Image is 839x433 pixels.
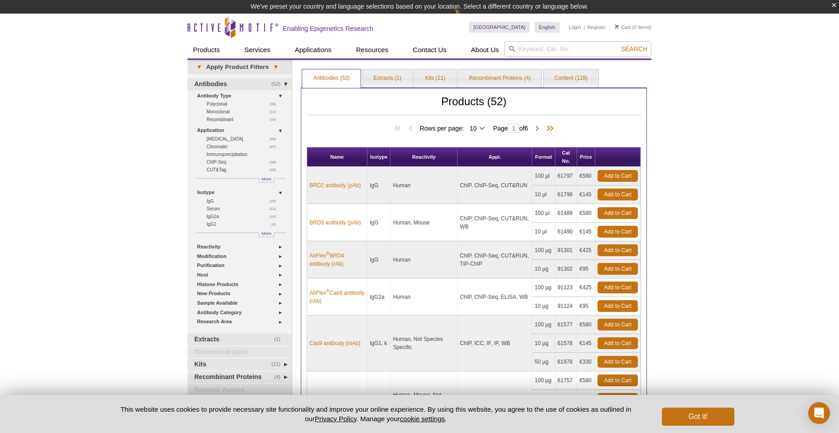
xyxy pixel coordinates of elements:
a: Modification [197,252,286,261]
a: Privacy Policy [315,415,357,423]
td: ChIP, ChIP-Seq, ELISA, WB [458,278,532,316]
span: Next Page [533,124,542,133]
img: Change Here [454,7,478,28]
td: €580 [577,204,595,223]
th: Price [577,147,595,167]
a: Extracts (1) [363,69,412,88]
span: Previous Page [406,124,415,133]
td: IgG2a [367,278,391,316]
td: €580 [577,316,595,334]
a: Products [188,41,225,58]
a: Antibodies (52) [302,69,361,88]
a: English [535,22,560,33]
td: €95 [577,260,595,278]
th: Cat No. [555,147,577,167]
span: (52) [271,78,285,90]
span: (38) [270,158,281,166]
a: [GEOGRAPHIC_DATA] [469,22,530,33]
td: 61978 [555,353,577,371]
td: 91124 [555,297,577,316]
td: 10 µl [532,223,555,241]
a: Antibody Type [197,91,286,101]
li: | [583,22,585,33]
td: IgG [367,204,391,241]
td: 100 µg [532,371,555,390]
td: €580 [577,371,595,390]
td: €145 [577,185,595,204]
p: This website uses cookies to provide necessary site functionality and improve your online experie... [105,404,647,423]
a: Cas9 antibody (mAb) [309,339,361,347]
td: 100 µg [532,278,555,297]
td: 10 µg [532,334,555,353]
td: €425 [577,278,595,297]
a: Recombinant Proteins (4) [458,69,541,88]
td: ChIP, ICC, IF, IP, WB [458,316,532,371]
a: Applications [289,41,337,58]
a: (38)ChIP-Seq [207,158,281,166]
a: Reporter Assays [188,384,292,396]
a: Add to Cart [598,263,638,275]
span: (10) [270,116,281,123]
a: Cart [615,24,631,30]
td: Human [391,278,458,316]
span: (30) [270,100,281,108]
span: Search [621,45,647,53]
a: (30)Polyclonal [207,100,281,108]
td: Human, Mouse, Not Species Specific [391,371,458,427]
a: Add to Cart [598,207,638,219]
a: More [259,178,274,183]
td: Human, Mouse [391,204,458,241]
a: Add to Cart [598,337,638,349]
a: Application [197,126,286,135]
span: (48) [270,135,281,143]
span: Rows per page: [419,123,488,132]
h2: Enabling Epigenetics Research [283,24,373,33]
li: (0 items) [615,22,651,33]
a: Add to Cart [598,393,638,405]
span: (1) [274,334,285,345]
span: More [261,229,271,237]
td: IgG2b [367,371,391,427]
td: 61578 [555,334,577,353]
td: 61489 [555,204,577,223]
a: Services [239,41,276,58]
th: Reactivity [391,147,458,167]
td: 10 µl [532,185,555,204]
th: Appl. [458,147,532,167]
a: (1)Extracts [188,334,292,345]
a: Histone Products [197,280,286,289]
td: Human [391,167,458,204]
td: 100 µl [532,204,555,223]
td: €580 [577,167,595,185]
a: Add to Cart [598,356,638,368]
td: ChIP, ChIP-Seq, CUT&RUN, TIP-ChIP [458,241,532,278]
a: (12)Monoclonal [207,108,281,116]
a: (2)IgG1 [207,220,281,228]
span: (25) [270,197,281,205]
a: Add to Cart [598,319,638,331]
th: Isotype [367,147,391,167]
td: 10 µg [532,297,555,316]
td: 10 µg [532,260,555,278]
td: €425 [577,241,595,260]
a: Add to Cart [598,300,638,312]
td: ChIP, ChIP-Seq, CUT&RUN [458,167,532,204]
a: Login [569,24,581,30]
a: (52)Antibodies [188,78,292,90]
span: (21) [271,359,285,370]
td: 100 µg [532,316,555,334]
a: Add to Cart [598,375,638,386]
a: Add to Cart [598,170,638,182]
a: BRD2 antibody (pAb) [309,181,361,190]
sup: ® [326,251,329,256]
a: Purification [197,261,286,270]
a: (12)Serum [207,205,281,213]
span: (2) [271,220,281,228]
td: €330 [577,353,595,371]
td: 61577 [555,316,577,334]
td: IgG [367,167,391,204]
span: ▾ [192,63,206,71]
a: More [259,233,274,237]
a: AbFlex®BRD4 antibody (rAb) [309,252,365,268]
a: (10)IgG2a [207,213,281,220]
